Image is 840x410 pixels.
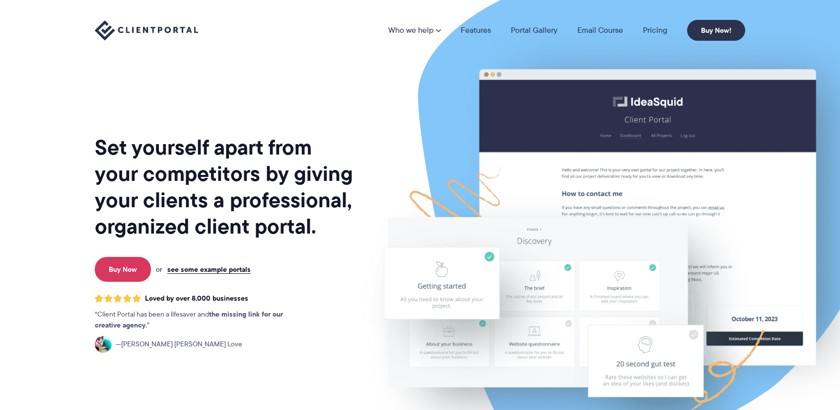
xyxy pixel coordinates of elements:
[577,26,623,34] a: Email Course
[687,20,745,41] a: Buy Now!
[145,294,248,303] span: Loved by over 8,000 businesses
[643,26,667,34] a: Pricing
[95,134,355,240] h1: Set yourself apart from your competitors by giving your clients a professional, organized client ...
[156,265,162,274] span: or
[388,26,441,34] a: Who we help
[95,309,303,331] p: Client Portal has been a lifesaver and .
[95,257,151,282] a: Buy Now
[116,339,242,350] span: [PERSON_NAME] [PERSON_NAME] Love
[167,265,251,274] a: see some example portals
[511,26,558,34] a: Portal Gallery
[461,26,491,34] a: Features
[95,309,283,330] strong: the missing link for our creative agency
